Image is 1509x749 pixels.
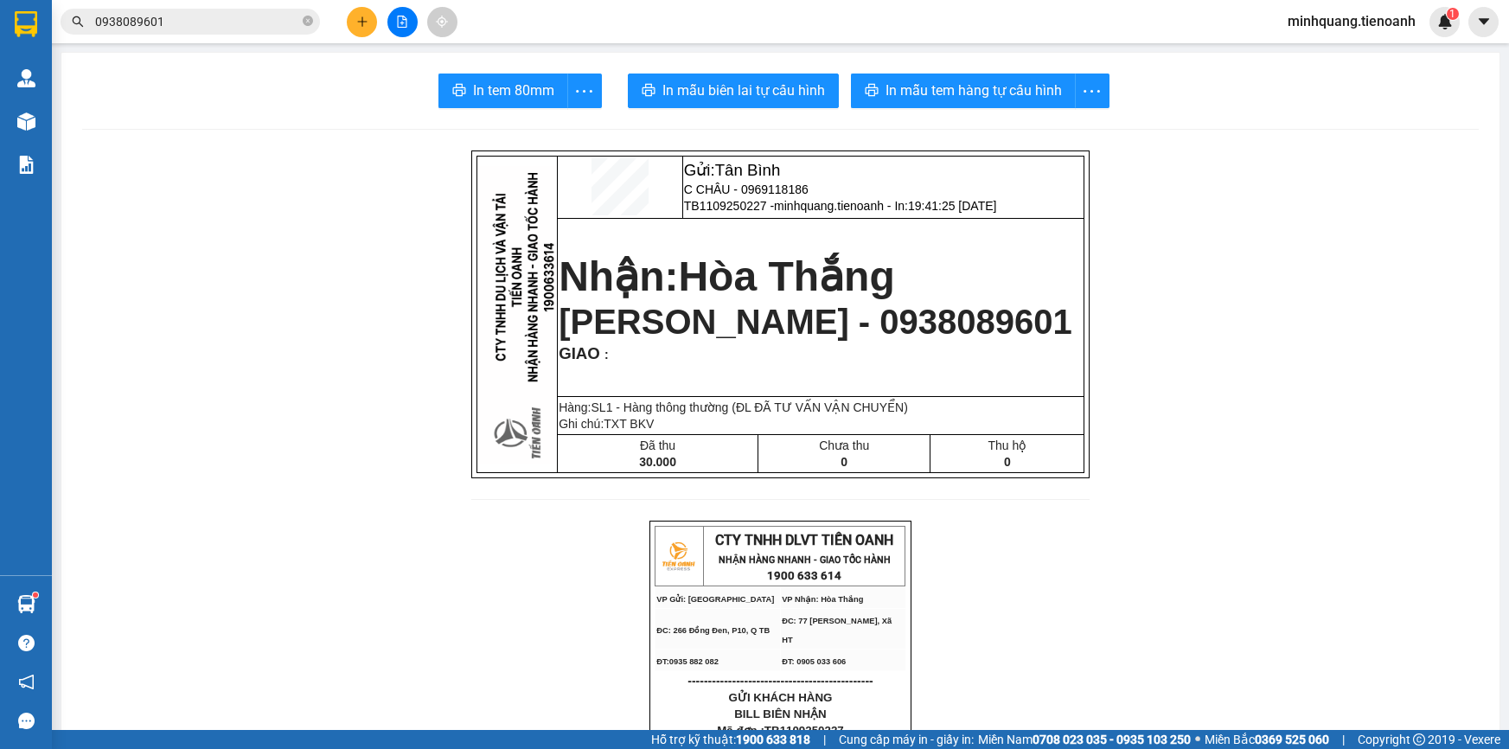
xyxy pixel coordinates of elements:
[559,400,908,414] span: Hàng:SL
[782,657,846,666] span: ĐT: 0905 033 606
[436,16,448,28] span: aim
[782,595,863,604] span: VP Nhận: Hòa Thắng
[684,199,997,213] span: TB1109250227 -
[1447,8,1459,20] sup: 1
[656,535,700,578] img: logo
[841,455,847,469] span: 0
[1075,74,1109,108] button: more
[427,7,457,37] button: aim
[851,74,1076,108] button: printerIn mẫu tem hàng tự cấu hình
[438,74,568,108] button: printerIn tem 80mm
[628,74,839,108] button: printerIn mẫu biên lai tự cấu hình
[687,674,873,688] span: ----------------------------------------------
[1476,14,1492,29] span: caret-down
[17,112,35,131] img: warehouse-icon
[17,595,35,613] img: warehouse-icon
[1449,8,1455,20] span: 1
[1468,7,1499,37] button: caret-down
[729,691,833,704] span: GỬI KHÁCH HÀNG
[823,730,826,749] span: |
[303,16,313,26] span: close-circle
[559,303,1072,341] span: [PERSON_NAME] - 0938089601
[656,657,719,666] span: ĐT:0935 882 082
[734,707,827,720] span: BILL BIÊN NHẬN
[1004,455,1011,469] span: 0
[767,569,841,582] strong: 1900 633 614
[774,199,996,213] span: minhquang.tienoanh - In:
[1033,733,1191,746] strong: 0708 023 035 - 0935 103 250
[715,532,893,548] span: CTY TNHH DLVT TIẾN OANH
[764,724,844,737] span: TB1109250227
[452,83,466,99] span: printer
[719,554,891,566] strong: NHẬN HÀNG NHANH - GIAO TỐC HÀNH
[1076,80,1109,102] span: more
[978,730,1191,749] span: Miền Nam
[908,199,996,213] span: 19:41:25 [DATE]
[839,730,974,749] span: Cung cấp máy in - giấy in:
[678,253,894,299] span: Hòa Thắng
[387,7,418,37] button: file-add
[559,417,654,431] span: Ghi chú:
[640,439,675,452] span: Đã thu
[782,617,892,644] span: ĐC: 77 [PERSON_NAME], Xã HT
[17,156,35,174] img: solution-icon
[1342,730,1345,749] span: |
[656,595,774,604] span: VP Gửi: [GEOGRAPHIC_DATA]
[559,253,895,299] strong: Nhận:
[1437,14,1453,29] img: icon-new-feature
[95,12,299,31] input: Tìm tên, số ĐT hoặc mã đơn
[347,7,377,37] button: plus
[1255,733,1329,746] strong: 0369 525 060
[886,80,1062,101] span: In mẫu tem hàng tự cấu hình
[717,724,844,737] span: Mã đơn :
[651,730,810,749] span: Hỗ trợ kỹ thuật:
[684,182,809,196] span: C CHÂU - 0969118186
[715,161,781,179] span: Tân Bình
[684,161,781,179] span: Gửi:
[606,400,908,414] span: 1 - Hàng thông thường (ĐL ĐÃ TƯ VẤN VẬN CHUYỂN)
[18,635,35,651] span: question-circle
[1195,736,1200,743] span: ⚪️
[656,626,770,635] span: ĐC: 266 Đồng Đen, P10, Q TB
[15,11,37,37] img: logo-vxr
[396,16,408,28] span: file-add
[17,69,35,87] img: warehouse-icon
[72,16,84,28] span: search
[639,455,676,469] span: 30.000
[559,344,600,362] span: GIAO
[1205,730,1329,749] span: Miền Bắc
[865,83,879,99] span: printer
[568,80,601,102] span: more
[604,417,654,431] span: TXT BKV
[18,713,35,729] span: message
[988,439,1026,452] span: Thu hộ
[642,83,655,99] span: printer
[303,14,313,30] span: close-circle
[1274,10,1429,32] span: minhquang.tienoanh
[33,592,38,598] sup: 1
[567,74,602,108] button: more
[736,733,810,746] strong: 1900 633 818
[1413,733,1425,746] span: copyright
[600,348,609,362] span: :
[473,80,554,101] span: In tem 80mm
[819,439,869,452] span: Chưa thu
[356,16,368,28] span: plus
[662,80,825,101] span: In mẫu biên lai tự cấu hình
[18,674,35,690] span: notification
